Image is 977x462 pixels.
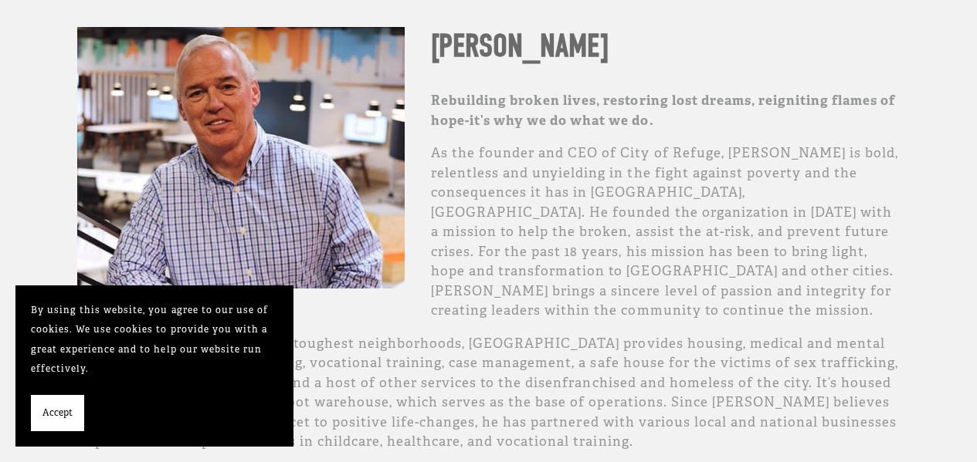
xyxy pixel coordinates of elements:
[15,285,293,447] section: Cookie banner
[77,334,900,452] p: Located in one of [US_STATE]’s toughest neighborhoods, [GEOGRAPHIC_DATA] provides housing, medica...
[31,395,84,432] button: Accept
[77,27,405,288] img: Bruce+Team 2.jpg
[77,143,900,321] p: As the founder and CEO of City of Refuge, [PERSON_NAME] is bold, relentless and unyielding in the...
[431,92,898,129] strong: Rebuilding broken lives, restoring lost dreams, reigniting flames of hope-it’s why we do what we do.
[31,301,278,379] p: By using this website, you agree to our use of cookies. We use cookies to provide you with a grea...
[42,403,73,423] span: Accept
[431,28,609,64] strong: [PERSON_NAME]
